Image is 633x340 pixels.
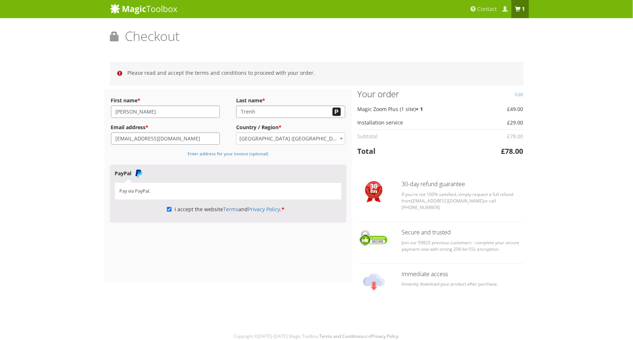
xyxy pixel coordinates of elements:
span: £ [507,133,510,140]
iframe: To enrich screen reader interactions, please activate Accessibility in Grammarly extension settings [110,225,347,282]
a: Edit [515,89,523,99]
h1: Checkout [110,29,523,49]
img: MagicToolbox.com - Image tools for your website [110,3,177,14]
a: Terms and Conditions [319,333,363,339]
label: First name [111,95,220,106]
strong: × 1 [416,106,423,112]
abbr: required [279,124,281,131]
abbr: required [138,97,141,104]
th: Subtotal [357,129,478,143]
td: Magic Zoom Plus (1 site) [357,102,478,116]
b: 1 [522,5,525,13]
p: Join our 59825 previous customers - complete your secure payment now with strong 256-bit SSL encr... [402,239,523,253]
label: Email address [111,122,220,132]
bdi: 78.00 [501,146,523,156]
input: I accept the websiteTermsandPrivacy Policy.* [167,203,172,216]
img: PayPal [134,169,143,178]
a: [EMAIL_ADDRESS][DOMAIN_NAME] [411,198,484,204]
label: PayPal [115,170,143,177]
span: United States (US) [237,133,345,144]
label: Country / Region [236,122,345,132]
span: Contact [477,5,497,13]
li: Please read and accept the terms and conditions to proceed with your order. [128,69,513,77]
span: £ [507,119,510,126]
button: Autofill Privacy Card [332,107,341,116]
img: Checkout [365,181,383,202]
h3: Your order [357,89,523,99]
p: Pay via PayPal. [119,188,337,194]
label: I accept the website and . [167,206,284,213]
a: Privacy Policy [248,206,280,213]
img: Checkout [363,271,385,293]
a: Privacy Policy [371,333,398,339]
img: Checkout [357,229,391,247]
abbr: required [146,124,149,131]
a: Enter address for your invoice (optional) [188,150,268,157]
p: Instantly download your product after purchase. [402,281,523,287]
label: Last name [236,95,345,106]
bdi: 29.00 [507,119,523,126]
abbr: required [262,97,265,104]
h3: 30-day refund guarantee [402,181,523,188]
abbr: required [281,206,284,213]
bdi: 78.00 [507,133,523,140]
h3: Secure and trusted [402,229,523,236]
a: Terms [223,206,238,213]
p: If you're not 100% satisfied, simply request a full refund from or call [PHONE_NUMBER]. [402,191,523,211]
h3: Immediate access [402,271,523,278]
th: Total [357,143,478,159]
span: £ [507,106,510,112]
span: Country / Region [236,132,345,145]
td: Installation service [357,116,478,129]
small: Enter address for your invoice (optional) [188,151,268,156]
bdi: 49.00 [507,106,523,112]
span: £ [501,146,505,156]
